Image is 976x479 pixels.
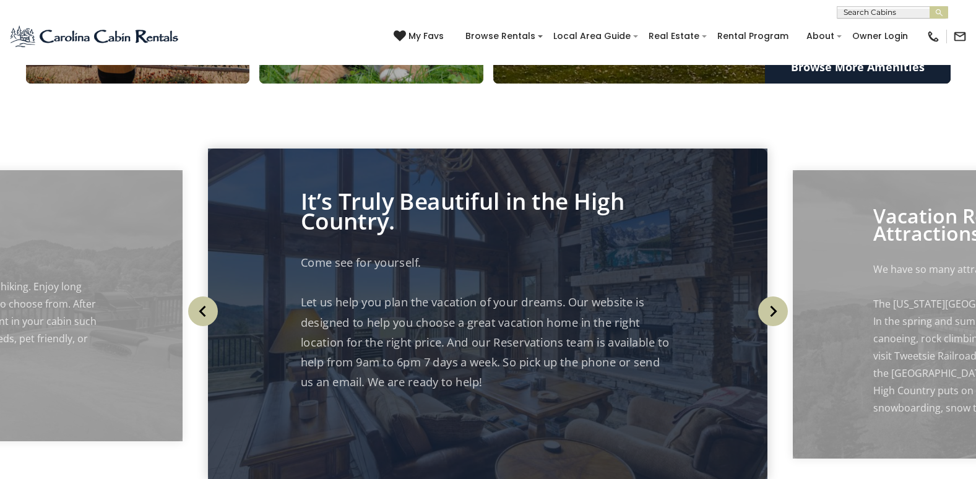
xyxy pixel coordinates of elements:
img: Blue-2.png [9,24,181,49]
img: arrow [188,296,218,326]
a: Browse More Amenities [765,50,951,84]
a: My Favs [394,30,447,43]
span: My Favs [408,30,444,43]
p: Come see for yourself. Let us help you plan the vacation of your dreams. Our website is designed ... [301,252,675,392]
img: phone-regular-black.png [926,30,940,43]
p: It’s Truly Beautiful in the High Country. [301,191,675,231]
a: Owner Login [846,27,914,46]
a: Rental Program [711,27,795,46]
img: mail-regular-black.png [953,30,967,43]
a: About [800,27,840,46]
button: Previous [183,283,223,339]
img: arrow [758,296,788,326]
a: Browse Rentals [459,27,542,46]
a: Local Area Guide [547,27,637,46]
a: Real Estate [642,27,706,46]
button: Next [753,283,793,339]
